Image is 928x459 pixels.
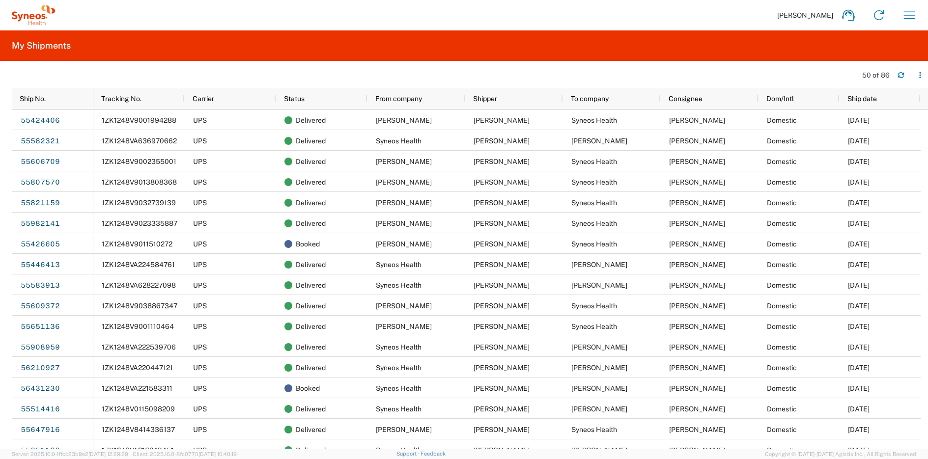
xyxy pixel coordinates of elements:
span: 1ZK1248VA221583311 [102,384,172,392]
span: UPS [193,446,207,454]
span: Hillary Randolph [669,446,725,454]
a: 56431230 [20,380,60,396]
a: 55821159 [20,195,60,211]
a: 55609372 [20,298,60,314]
span: 1ZK1248V9002355001 [102,158,176,165]
span: JuanCarlos Gonzalez [669,158,725,165]
span: Caleb Ahlers [571,137,627,145]
span: Juan Gonzalez [474,405,530,413]
span: Delivered [296,131,326,151]
span: Ship date [847,95,877,103]
span: Syneos Health [571,158,617,165]
span: Hillary Randolph [571,446,627,454]
span: Juan Gonzalez [669,219,725,227]
div: 50 of 86 [862,71,890,80]
span: Domestic [767,116,797,124]
span: Shipper [473,95,497,103]
span: Domestic [767,178,797,186]
span: Hillary Randolph [474,323,530,330]
span: Domestic [767,240,797,248]
span: Delivered [296,316,326,337]
span: Carrier [193,95,214,103]
span: Domestic [767,137,797,145]
a: 55582321 [20,133,60,149]
span: UPS [193,199,207,207]
span: 07/16/2025 [848,364,870,372]
span: From company [375,95,422,103]
span: 08/07/2025 [848,384,870,392]
span: Juan Gonzalez [669,323,725,330]
span: 1ZK1248V9032739139 [102,199,176,207]
span: 1ZK1248VA222539706 [102,343,176,351]
a: 55446413 [20,257,60,272]
span: Domestic [767,261,797,269]
span: Syneos Health [376,405,422,413]
a: 55514416 [20,401,60,417]
span: Consignee [669,95,703,103]
span: Kevin Smith [571,261,627,269]
h2: My Shipments [12,40,71,52]
span: Delivered [296,275,326,296]
span: [DATE] 12:29:29 [88,451,128,457]
span: 04/29/2025 [848,116,870,124]
span: Syneos Health [376,384,422,392]
span: Syneos Health [571,302,617,310]
span: Syneos Health [571,426,617,433]
a: 55583913 [20,277,60,293]
span: Syneos Health [571,116,617,124]
span: Abigail Vlna [376,426,432,433]
span: 05/20/2025 [848,426,870,433]
span: Juan Gonzalez [669,240,725,248]
span: To company [571,95,609,103]
span: Eric Stanislaw [474,116,530,124]
span: UPS [193,384,207,392]
span: 05/15/2025 [848,302,870,310]
span: Juan Gonzalez [669,116,725,124]
span: UPS [193,323,207,330]
span: Delivered [296,337,326,357]
span: UPS [193,302,207,310]
span: Greg Harrell [669,405,725,413]
span: Domestic [767,426,797,433]
span: Namrata Dandale [669,343,725,351]
span: 1ZK1248VA220447121 [102,364,173,372]
span: Raghu Batchu [571,384,627,392]
span: Elizabeth Holt [571,364,627,372]
span: Eric Stanislaw [376,116,432,124]
span: Delivered [296,192,326,213]
span: Booked [296,378,320,399]
span: Juan Gonzalez [474,364,530,372]
span: Server: 2025.16.0-1ffcc23b9e2 [12,451,128,457]
span: Delivered [296,172,326,192]
a: 55424406 [20,112,60,128]
span: 05/14/2025 [848,137,870,145]
span: Juan Gonzalez [474,384,530,392]
span: Juan Gonzalez [474,446,530,454]
span: Delivered [296,357,326,378]
span: 1ZK1248V9038867347 [102,302,177,310]
span: Domestic [767,364,797,372]
span: Hillary Randolph [376,323,432,330]
a: 55807570 [20,174,60,190]
span: Domestic [767,323,797,330]
span: Kristen Collins [376,178,432,186]
a: Support [396,451,421,457]
span: Namrata Dandale [571,343,627,351]
a: 56210927 [20,360,60,376]
span: Juan Gonzalez [669,426,725,433]
span: Syneos Health [376,364,422,372]
span: Erika Duff [376,199,432,207]
span: 1ZK1248VA224584761 [102,261,175,269]
span: Syneos Health [376,261,422,269]
span: 1ZK1248V9023335887 [102,219,177,227]
span: Meghna Upadhyay [474,219,530,227]
span: UPS [193,364,207,372]
span: Abigail Vlna [669,281,725,289]
span: Syneos Health [571,240,617,248]
span: 05/07/2025 [848,405,870,413]
span: Dom/Intl [766,95,794,103]
span: 04/29/2025 [848,240,870,248]
span: Domestic [767,343,797,351]
span: Delivered [296,419,326,440]
span: Genevieve Scadden [376,158,432,165]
